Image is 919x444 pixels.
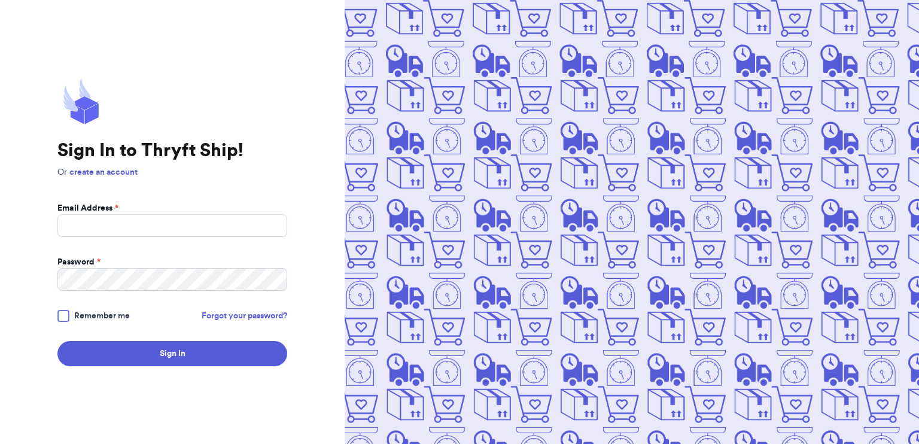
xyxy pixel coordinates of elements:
[69,168,138,177] a: create an account
[74,310,130,322] span: Remember me
[57,166,287,178] p: Or
[57,341,287,366] button: Sign In
[57,202,118,214] label: Email Address
[57,256,101,268] label: Password
[202,310,287,322] a: Forgot your password?
[57,140,287,162] h1: Sign In to Thryft Ship!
